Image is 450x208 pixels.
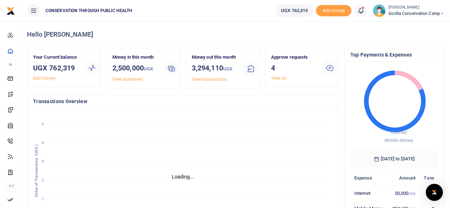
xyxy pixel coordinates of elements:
[276,4,313,17] a: UGX 762,319
[42,140,44,145] tspan: 4
[426,184,443,201] div: Open Intercom Messenger
[316,7,351,13] a: Add money
[388,186,419,201] td: 50,000
[388,170,419,186] th: Amount
[192,77,227,82] a: View transactions
[271,63,316,73] h3: 4
[419,186,438,201] td: 1
[144,66,153,71] small: UGX
[42,122,44,127] tspan: 5
[271,76,286,81] a: View all
[350,186,388,201] td: Internet
[271,54,316,61] p: Approve requests
[42,159,44,164] tspan: 3
[6,180,15,192] li: Ac
[373,4,444,17] a: profile-user [PERSON_NAME] Gorilla Conservation Camp
[388,10,444,17] span: Gorilla Conservation Camp
[112,63,157,74] h3: 2,500,000
[172,174,194,180] text: Loading...
[33,97,333,105] h4: Transactions Overview
[33,54,78,61] p: Your Current balance
[388,5,444,11] small: [PERSON_NAME]
[223,66,232,71] small: UGX
[350,170,388,186] th: Expense
[385,138,413,143] span: Mobile Money
[33,63,78,73] h3: UGX 762,319
[373,4,386,17] img: profile-user
[316,5,351,17] span: Add money
[316,5,351,17] li: Toup your wallet
[33,76,55,81] a: Add money
[192,54,237,61] p: Money out this month
[192,63,237,74] h3: 3,294,110
[350,51,438,59] h4: Top Payments & Expenses
[419,170,438,186] th: Txns
[112,54,157,61] p: Money in this month
[42,197,44,202] tspan: 1
[409,192,415,196] small: UGX
[112,77,143,82] a: View statement
[391,130,407,135] span: Internet
[6,7,15,15] img: logo-small
[281,7,308,14] span: UGX 762,319
[350,150,438,167] h6: [DATE] to [DATE]
[42,178,44,183] tspan: 2
[273,4,316,17] li: Wallet ballance
[34,144,39,197] text: Value of Transactions (UGX )
[6,59,15,70] li: M
[27,31,444,38] h4: Hello [PERSON_NAME]
[43,7,135,14] span: CONSERVATION THROUGH PUBLIC HEALTH
[6,8,15,13] a: logo-small logo-large logo-large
